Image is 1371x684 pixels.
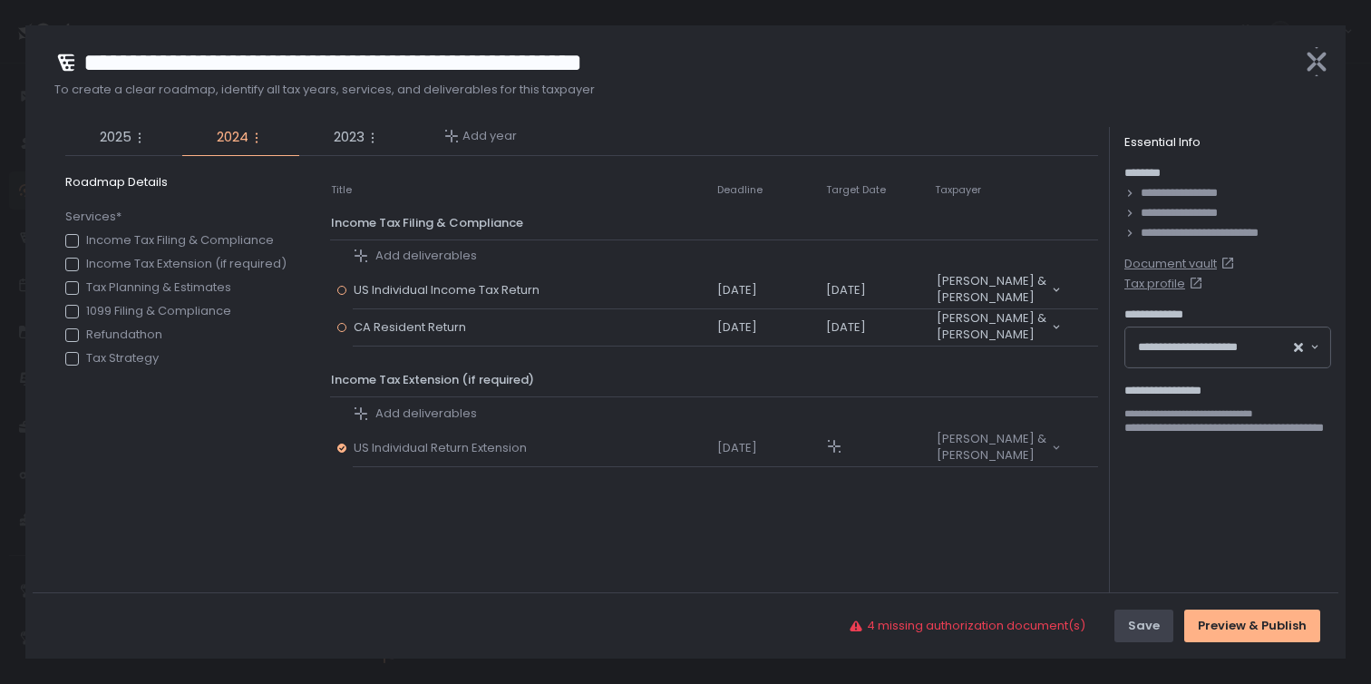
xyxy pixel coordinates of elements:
span: US Individual Return Extension [354,440,534,456]
span: [PERSON_NAME] & [PERSON_NAME] [937,431,1050,464]
span: Add deliverables [375,248,477,264]
a: Tax profile [1124,276,1331,292]
span: Income Tax Filing & Compliance [331,214,523,231]
span: Services* [65,209,287,225]
button: Preview & Publish [1184,610,1320,642]
span: 2023 [334,127,365,148]
span: [PERSON_NAME] & [PERSON_NAME] [937,310,1050,343]
th: Deadline [716,174,825,207]
div: Essential Info [1124,134,1331,151]
td: [DATE] [716,309,825,347]
div: Save [1128,618,1160,634]
div: Search for option [935,431,1061,465]
span: Roadmap Details [65,174,294,191]
span: [PERSON_NAME] & [PERSON_NAME] [937,273,1050,306]
input: Search for option [937,306,1050,308]
button: Save [1114,610,1173,642]
span: US Individual Income Tax Return [354,282,547,298]
input: Search for option [937,343,1050,345]
button: Clear Selected [1294,343,1303,352]
span: Add deliverables [375,406,477,422]
th: Title [330,174,353,207]
div: Search for option [935,310,1061,345]
span: To create a clear roadmap, identify all tax years, services, and deliverables for this taxpayer [54,82,1288,98]
span: 2025 [100,127,131,148]
input: Search for option [937,464,1050,465]
div: Search for option [935,273,1061,308]
span: 4 missing authorization document(s) [867,618,1085,634]
th: Target Date [825,174,934,207]
a: Document vault [1124,256,1331,272]
span: CA Resident Return [354,319,473,336]
button: Add year [444,128,517,144]
td: [DATE] [716,272,825,309]
span: Income Tax Extension (if required) [331,371,534,388]
td: [DATE] [716,430,825,467]
th: Taxpayer [934,174,1062,207]
span: [DATE] [826,318,866,336]
input: Search for option [1258,338,1292,357]
span: 2024 [217,127,248,148]
div: Preview & Publish [1198,618,1307,634]
div: Search for option [1125,327,1330,367]
span: [DATE] [826,281,866,298]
